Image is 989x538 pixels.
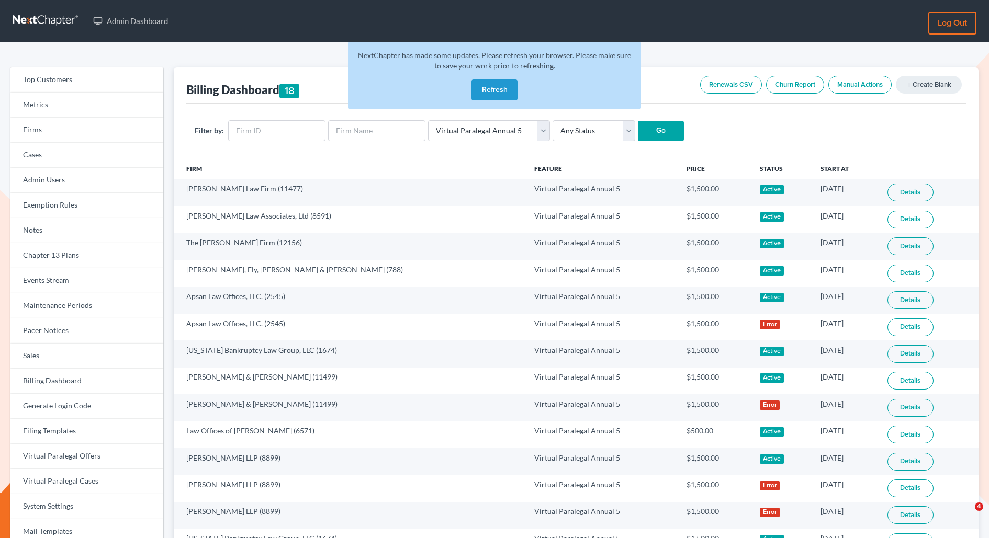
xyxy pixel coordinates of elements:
a: Details [887,426,934,443]
td: [PERSON_NAME] & [PERSON_NAME] (11499) [174,368,526,394]
a: Churn Report [766,76,824,94]
a: Sales [10,344,163,369]
td: $1,500.00 [678,314,751,340]
a: System Settings [10,494,163,519]
td: Virtual Paralegal Annual 5 [526,206,678,233]
td: Virtual Paralegal Annual 5 [526,421,678,448]
a: Manual Actions [828,76,892,94]
div: Active [760,239,784,248]
a: Details [887,291,934,309]
div: Active [760,293,784,302]
span: 4 [975,502,983,511]
a: Virtual Paralegal Offers [10,444,163,469]
td: [DATE] [812,179,879,206]
input: Firm Name [328,120,425,141]
td: [DATE] [812,287,879,313]
td: $1,500.00 [678,368,751,394]
a: Details [887,479,934,497]
td: [PERSON_NAME] LLP (8899) [174,448,526,475]
td: $1,500.00 [678,394,751,421]
div: Error [760,400,780,410]
a: Renewals CSV [700,76,762,94]
a: Details [887,506,934,524]
td: [DATE] [812,233,879,260]
td: $1,500.00 [678,448,751,475]
td: $1,500.00 [678,502,751,529]
td: Apsan Law Offices, LLC. (2545) [174,287,526,313]
a: Admin Users [10,168,163,193]
td: Virtual Paralegal Annual 5 [526,368,678,394]
td: [PERSON_NAME] Law Associates, Ltd (8591) [174,206,526,233]
th: Start At [812,158,879,179]
a: Filing Templates [10,419,163,444]
span: NextChapter has made some updates. Please refresh your browser. Please make sure to save your wor... [358,51,631,70]
td: Virtual Paralegal Annual 5 [526,179,678,206]
iframe: Intercom live chat [953,502,979,528]
td: $1,500.00 [678,260,751,287]
td: Virtual Paralegal Annual 5 [526,394,678,421]
a: Billing Dashboard [10,369,163,394]
div: Active [760,427,784,437]
div: Active [760,347,784,356]
td: [PERSON_NAME] & [PERSON_NAME] (11499) [174,394,526,421]
td: $1,500.00 [678,179,751,206]
a: Details [887,318,934,336]
th: Status [751,158,813,179]
a: Admin Dashboard [88,12,173,30]
a: Chapter 13 Plans [10,243,163,268]
a: Maintenance Periods [10,293,163,318]
td: [PERSON_NAME], Fly, [PERSON_NAME] & [PERSON_NAME] (788) [174,260,526,287]
a: Details [887,237,934,255]
td: [DATE] [812,206,879,233]
div: Active [760,266,784,276]
td: [DATE] [812,502,879,529]
div: Error [760,320,780,329]
i: add [906,82,913,88]
div: Error [760,508,780,517]
a: Generate Login Code [10,394,163,419]
td: $1,500.00 [678,287,751,313]
td: [DATE] [812,475,879,501]
td: [DATE] [812,448,879,475]
td: [PERSON_NAME] LLP (8899) [174,475,526,501]
div: 18 [279,84,300,98]
a: Details [887,184,934,201]
a: Details [887,372,934,390]
td: [DATE] [812,260,879,287]
td: Virtual Paralegal Annual 5 [526,260,678,287]
td: $1,500.00 [678,233,751,260]
div: Active [760,454,784,464]
div: Error [760,481,780,490]
div: Billing Dashboard [186,82,300,98]
a: Firms [10,118,163,143]
a: Details [887,453,934,471]
td: [DATE] [812,368,879,394]
td: Law Offices of [PERSON_NAME] (6571) [174,421,526,448]
td: $1,500.00 [678,206,751,233]
td: The [PERSON_NAME] Firm (12156) [174,233,526,260]
a: Top Customers [10,67,163,93]
div: Active [760,212,784,222]
input: Firm ID [228,120,325,141]
th: Feature [526,158,678,179]
a: addCreate Blank [896,76,962,94]
td: Virtual Paralegal Annual 5 [526,233,678,260]
td: Virtual Paralegal Annual 5 [526,502,678,529]
input: Go [638,121,684,142]
td: $1,500.00 [678,475,751,501]
a: Details [887,399,934,417]
a: Metrics [10,93,163,118]
a: Details [887,211,934,228]
th: Price [678,158,751,179]
div: Active [760,185,784,194]
td: [DATE] [812,394,879,421]
a: Details [887,265,934,282]
td: $1,500.00 [678,340,751,367]
td: Virtual Paralegal Annual 5 [526,448,678,475]
a: Pacer Notices [10,318,163,344]
td: [PERSON_NAME] Law Firm (11477) [174,179,526,206]
td: Virtual Paralegal Annual 5 [526,475,678,501]
td: [DATE] [812,421,879,448]
td: Apsan Law Offices, LLC. (2545) [174,314,526,340]
a: Details [887,345,934,363]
